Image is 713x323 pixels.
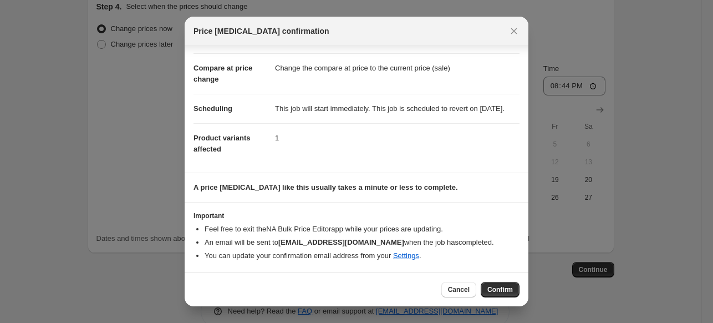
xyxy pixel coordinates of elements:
[275,123,520,153] dd: 1
[193,104,232,113] span: Scheduling
[193,183,458,191] b: A price [MEDICAL_DATA] like this usually takes a minute or less to complete.
[441,282,476,297] button: Cancel
[487,285,513,294] span: Confirm
[506,23,522,39] button: Close
[205,224,520,235] li: Feel free to exit the NA Bulk Price Editor app while your prices are updating.
[193,134,251,153] span: Product variants affected
[278,238,404,246] b: [EMAIL_ADDRESS][DOMAIN_NAME]
[205,237,520,248] li: An email will be sent to when the job has completed .
[448,285,470,294] span: Cancel
[481,282,520,297] button: Confirm
[193,26,329,37] span: Price [MEDICAL_DATA] confirmation
[275,94,520,123] dd: This job will start immediately. This job is scheduled to revert on [DATE].
[393,251,419,260] a: Settings
[205,250,520,261] li: You can update your confirmation email address from your .
[193,211,520,220] h3: Important
[275,53,520,83] dd: Change the compare at price to the current price (sale)
[193,64,252,83] span: Compare at price change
